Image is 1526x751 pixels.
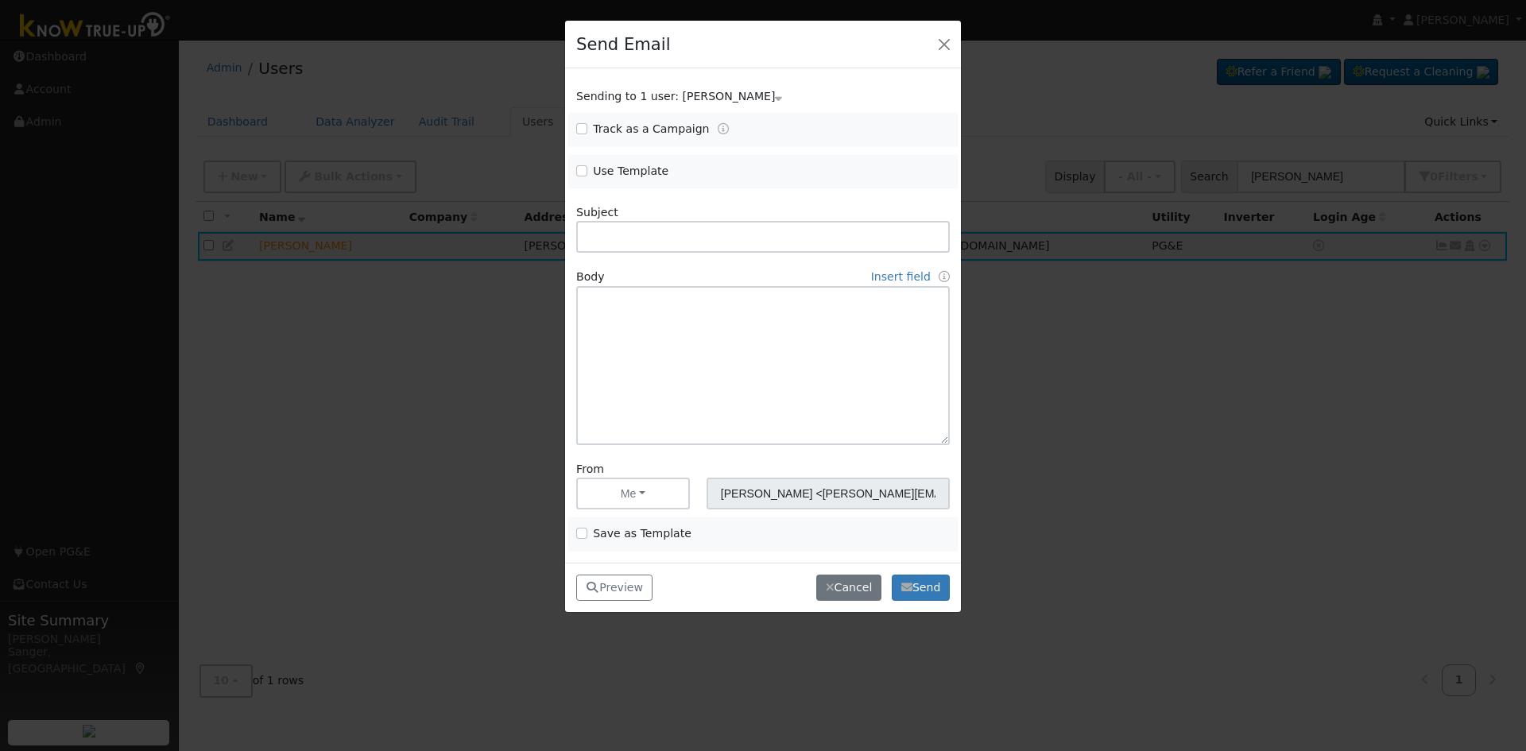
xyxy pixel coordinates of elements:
[939,270,950,283] a: Fields
[576,269,605,285] label: Body
[576,461,604,478] label: From
[816,575,881,602] button: Cancel
[576,32,670,57] h4: Send Email
[871,270,931,283] a: Insert field
[576,478,690,509] button: Me
[593,121,709,137] label: Track as a Campaign
[593,163,668,180] label: Use Template
[892,575,950,602] button: Send
[576,123,587,134] input: Track as a Campaign
[576,575,653,602] button: Preview
[593,525,691,542] label: Save as Template
[718,122,729,135] a: Tracking Campaigns
[568,88,959,105] div: Show users
[576,528,587,539] input: Save as Template
[576,165,587,176] input: Use Template
[576,204,618,221] label: Subject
